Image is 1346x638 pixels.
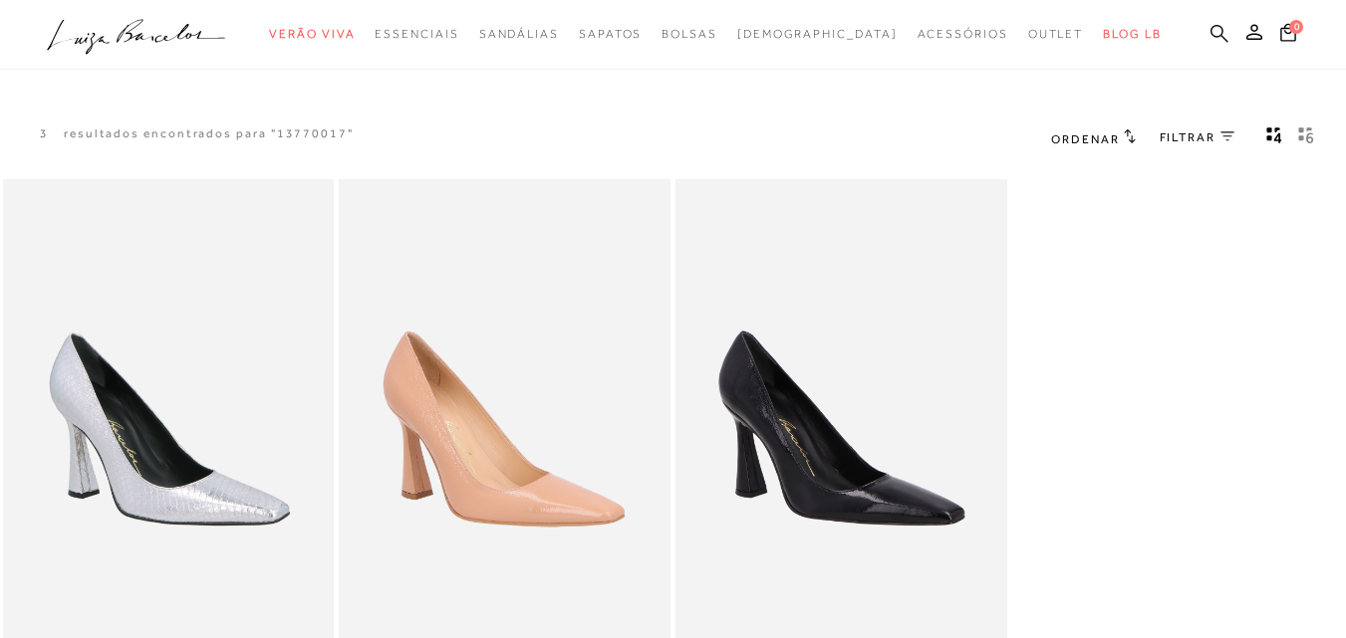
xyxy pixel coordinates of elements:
[375,27,458,41] span: Essenciais
[1274,22,1302,49] button: 0
[1103,27,1161,41] span: BLOG LB
[1028,27,1084,41] span: Outlet
[918,16,1008,53] a: categoryNavScreenReaderText
[1051,132,1119,146] span: Ordenar
[269,27,355,41] span: Verão Viva
[579,16,642,53] a: categoryNavScreenReaderText
[918,27,1008,41] span: Acessórios
[662,27,717,41] span: Bolsas
[1103,16,1161,53] a: BLOG LB
[1028,16,1084,53] a: categoryNavScreenReaderText
[479,16,559,53] a: categoryNavScreenReaderText
[479,27,559,41] span: Sandálias
[1160,129,1215,146] span: FILTRAR
[1289,20,1303,34] span: 0
[662,16,717,53] a: categoryNavScreenReaderText
[579,27,642,41] span: Sapatos
[737,27,898,41] span: [DEMOGRAPHIC_DATA]
[375,16,458,53] a: categoryNavScreenReaderText
[1292,125,1320,151] button: gridText6Desc
[40,125,49,142] p: 3
[1260,125,1288,151] button: Mostrar 4 produtos por linha
[269,16,355,53] a: categoryNavScreenReaderText
[64,125,354,142] : resultados encontrados para "13770017"
[737,16,898,53] a: noSubCategoriesText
